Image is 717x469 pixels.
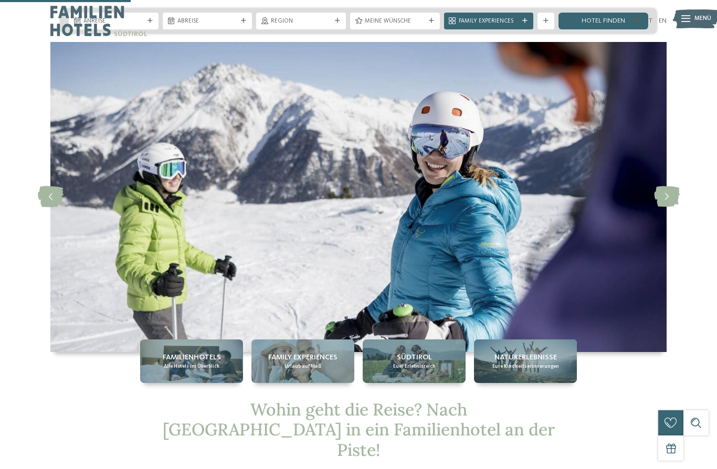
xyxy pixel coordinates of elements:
[251,339,354,383] a: Familienhotel an der Piste = Spaß ohne Ende Family Experiences Urlaub auf Maß
[632,17,641,24] a: DE
[163,399,555,461] span: Wohin geht die Reise? Nach [GEOGRAPHIC_DATA] in ein Familienhotel an der Piste!
[363,339,466,383] a: Familienhotel an der Piste = Spaß ohne Ende Südtirol Euer Erlebnisreich
[647,17,652,24] a: IT
[164,363,219,370] span: Alle Hotels im Überblick
[50,42,667,352] img: Familienhotel an der Piste = Spaß ohne Ende
[694,15,711,23] span: Menü
[659,17,667,24] a: EN
[494,352,557,363] span: Naturerlebnisse
[474,339,577,383] a: Familienhotel an der Piste = Spaß ohne Ende Naturerlebnisse Eure Kindheitserinnerungen
[140,339,243,383] a: Familienhotel an der Piste = Spaß ohne Ende Familienhotels Alle Hotels im Überblick
[268,352,338,363] span: Family Experiences
[284,363,321,370] span: Urlaub auf Maß
[163,352,221,363] span: Familienhotels
[393,363,436,370] span: Euer Erlebnisreich
[492,363,559,370] span: Eure Kindheitserinnerungen
[397,352,432,363] span: Südtirol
